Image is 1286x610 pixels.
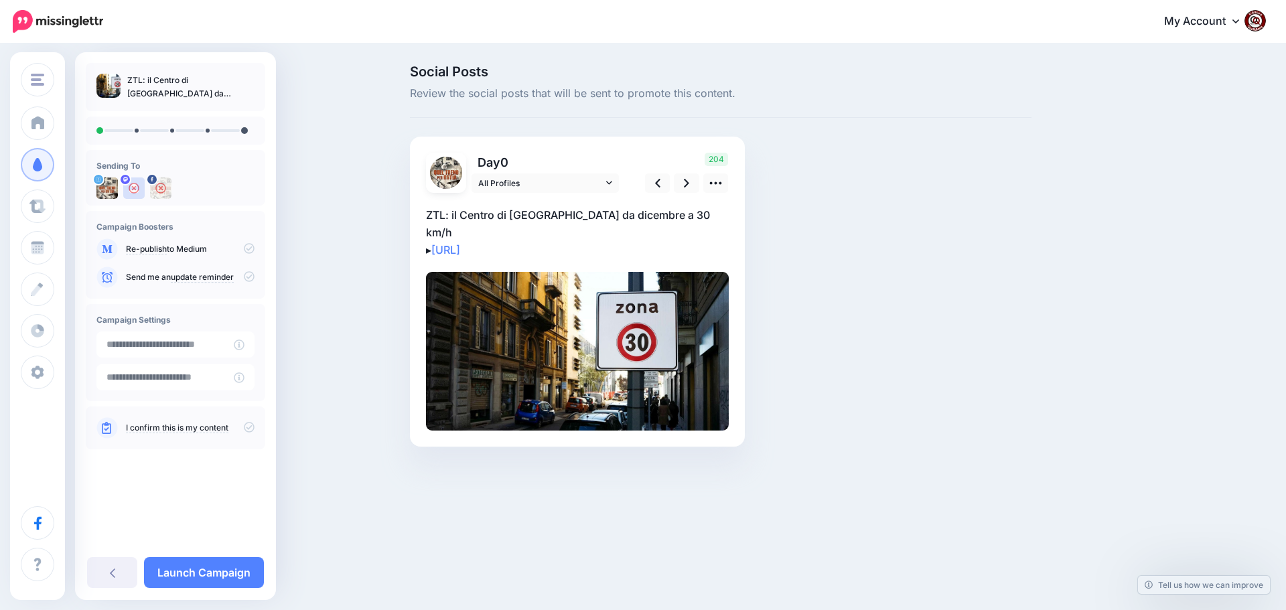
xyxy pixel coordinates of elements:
span: 204 [705,153,728,166]
h4: Campaign Settings [96,315,255,325]
span: 0 [500,155,508,169]
span: All Profiles [478,176,603,190]
a: update reminder [171,272,234,283]
p: Day [472,153,621,172]
h4: Sending To [96,161,255,171]
img: menu.png [31,74,44,86]
a: Re-publish [126,244,167,254]
span: Review the social posts that will be sent to promote this content. [410,85,1031,102]
a: I confirm this is my content [126,423,228,433]
a: [URL] [431,243,460,256]
a: Tell us how we can improve [1138,576,1270,594]
img: f711fb4c304c881d4eaaf6800805b86a_thumb.jpg [96,74,121,98]
p: ZTL: il Centro di [GEOGRAPHIC_DATA] da dicembre a 30 km/h ▸ [426,206,729,258]
img: user_default_image.png [123,177,145,199]
p: Send me an [126,271,255,283]
img: 463453305_2684324355074873_6393692129472495966_n-bsa154739.jpg [150,177,171,199]
img: uTTNWBrh-84924.jpeg [96,177,118,199]
a: All Profiles [472,173,619,193]
p: ZTL: il Centro di [GEOGRAPHIC_DATA] da dicembre a 30 km/h [127,74,255,100]
img: f711fb4c304c881d4eaaf6800805b86a.jpg [426,272,729,431]
a: My Account [1151,5,1266,38]
p: to Medium [126,243,255,255]
img: uTTNWBrh-84924.jpeg [430,157,462,189]
img: Missinglettr [13,10,103,33]
h4: Campaign Boosters [96,222,255,232]
span: Social Posts [410,65,1031,78]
